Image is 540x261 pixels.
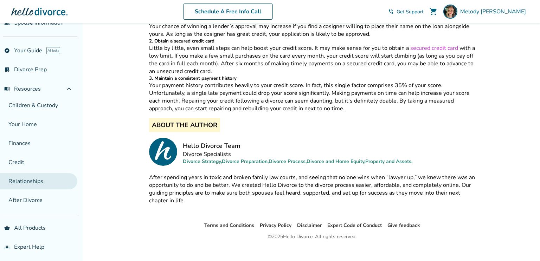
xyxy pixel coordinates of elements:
li: Give feedback [387,221,420,230]
span: Melody [PERSON_NAME] [460,8,529,15]
h5: 2. Obtain a secured credit card [149,38,475,44]
a: phone_in_talkGet Support [388,8,424,15]
span: Little by little, even small steps can help boost your credit score. It may make sense for you to... [149,44,409,52]
span: About the Author [149,118,220,132]
h5: 3. Maintain a consistent payment history [149,75,475,81]
span: Divorce Process , [269,158,307,165]
span: Repairing your credit following a divorce can seem daunting, but it’s definitely doable. By takin... [149,97,454,112]
h4: Hello Divorce Team [183,141,412,150]
span: Your chance of winning a lender’s approval may increase if you find a cosigner willing to place t... [149,22,469,38]
li: Disclaimer [297,221,322,230]
a: Terms and Conditions [204,222,254,229]
iframe: Chat Widget [505,227,540,261]
span: After six months of making timely payments on a secured credit card, you may be able to advance t... [149,60,474,75]
span: shopping_cart [429,7,438,16]
span: Resources [4,85,41,93]
a: Privacy Policy [260,222,291,229]
span: groups [4,244,10,250]
span: people [4,20,10,26]
span: with a low limit. If you make a few small purchases on the card every month, your credit score wi... [149,44,475,67]
span: list_alt_check [4,67,10,72]
span: menu_book [4,86,10,92]
div: © 2025 Hello Divorce. All rights reserved. [268,233,356,241]
a: Expert Code of Conduct [327,222,382,229]
span: explore [4,48,10,53]
span: Property and Assets , [365,158,412,165]
span: phone_in_talk [388,9,394,14]
img: Melody Carr [443,5,457,19]
span: shopping_basket [4,225,10,231]
span: AI beta [46,47,60,54]
span: Divorce Preparation , [222,158,269,165]
a: Schedule A Free Info Call [183,4,273,20]
span: Divorce Strategy , [183,158,222,165]
p: Divorce Specialists [183,150,412,158]
div: After spending years in toxic and broken family law courts, and seeing that no one wins when “law... [149,174,475,204]
span: expand_less [65,85,73,93]
a: secured credit card [410,44,458,52]
span: Get Support [397,8,424,15]
span: Divorce and Home Equity , [307,158,365,165]
span: Your payment history contributes heavily to your credit score. In fact, this single factor compri... [149,81,470,105]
